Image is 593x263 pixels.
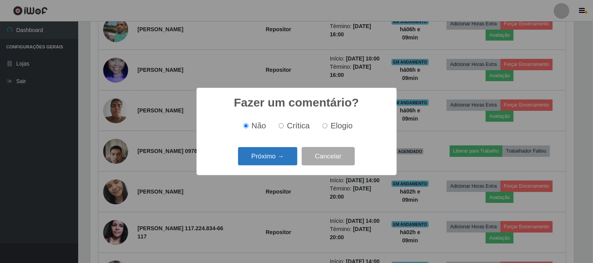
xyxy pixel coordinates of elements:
span: Elogio [331,121,353,130]
span: Não [252,121,266,130]
input: Elogio [322,123,328,128]
input: Não [244,123,249,128]
h2: Fazer um comentário? [234,96,359,110]
button: Próximo → [238,147,297,165]
input: Crítica [279,123,284,128]
button: Cancelar [302,147,355,165]
span: Crítica [287,121,310,130]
